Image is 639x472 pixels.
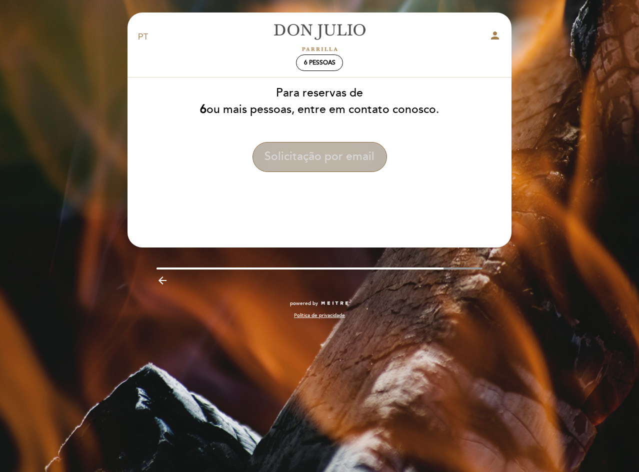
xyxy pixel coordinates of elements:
button: Solicitação por email [252,142,387,172]
div: Para reservas de ou mais pessoas, entre em contato conosco. [127,85,512,118]
a: Política de privacidade [294,312,345,319]
button: person [489,29,501,45]
img: MEITRE [320,301,349,306]
i: arrow_backward [156,274,168,286]
a: [PERSON_NAME] [257,23,382,51]
b: 6 [200,102,206,116]
span: 6 pessoas [304,59,335,66]
a: powered by [290,300,349,307]
i: person [489,29,501,41]
span: powered by [290,300,318,307]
